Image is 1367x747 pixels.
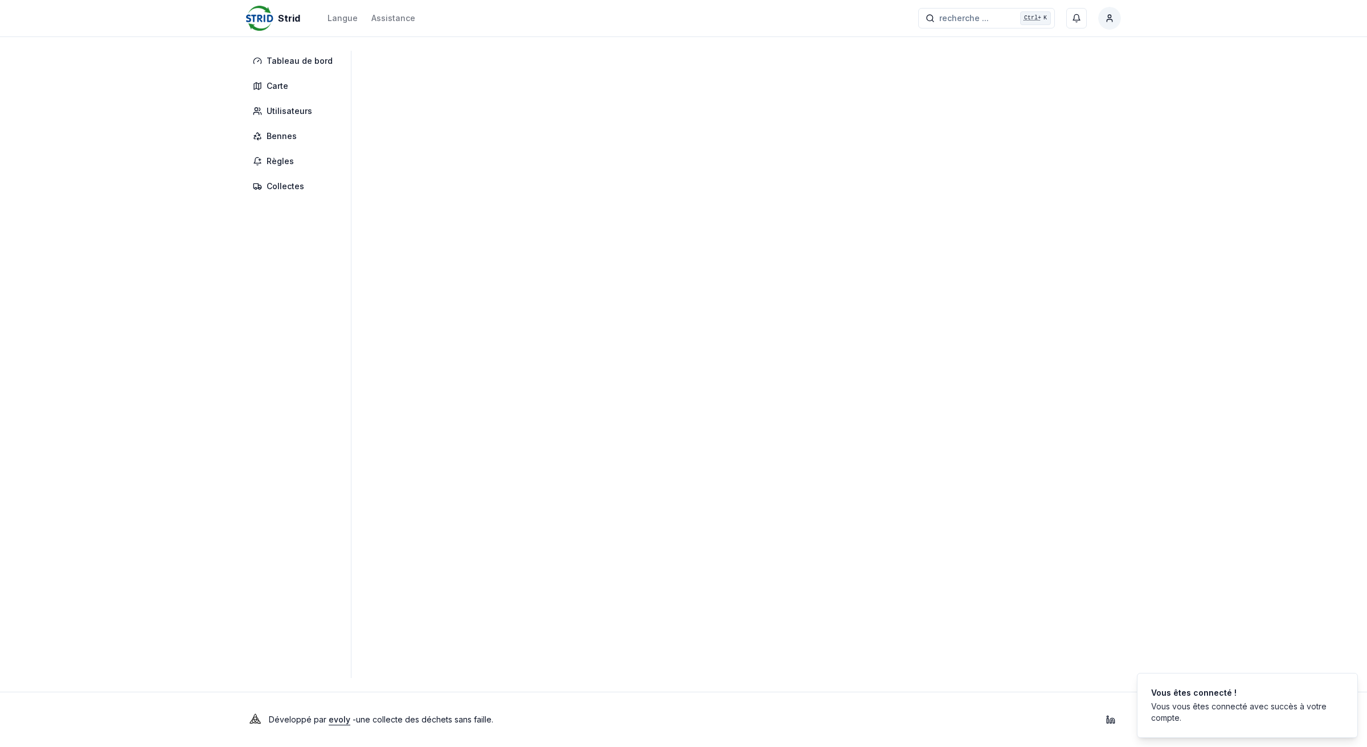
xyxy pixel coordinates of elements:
[246,126,344,146] a: Bennes
[246,101,344,121] a: Utilisateurs
[328,11,358,25] button: Langue
[246,11,305,25] a: Strid
[939,13,989,24] span: recherche ...
[1151,701,1339,724] div: Vous vous êtes connecté avec succès à votre compte.
[267,55,333,67] span: Tableau de bord
[278,11,300,25] span: Strid
[1151,687,1339,699] div: Vous êtes connecté !
[328,13,358,24] div: Langue
[246,151,344,172] a: Règles
[267,156,294,167] span: Règles
[269,712,493,728] p: Développé par - une collecte des déchets sans faille .
[246,5,273,32] img: Strid Logo
[267,130,297,142] span: Bennes
[371,11,415,25] a: Assistance
[267,181,304,192] span: Collectes
[329,715,350,724] a: evoly
[246,176,344,197] a: Collectes
[267,80,288,92] span: Carte
[246,76,344,96] a: Carte
[918,8,1055,28] button: recherche ...Ctrl+K
[246,51,344,71] a: Tableau de bord
[246,711,264,729] img: Evoly Logo
[267,105,312,117] span: Utilisateurs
